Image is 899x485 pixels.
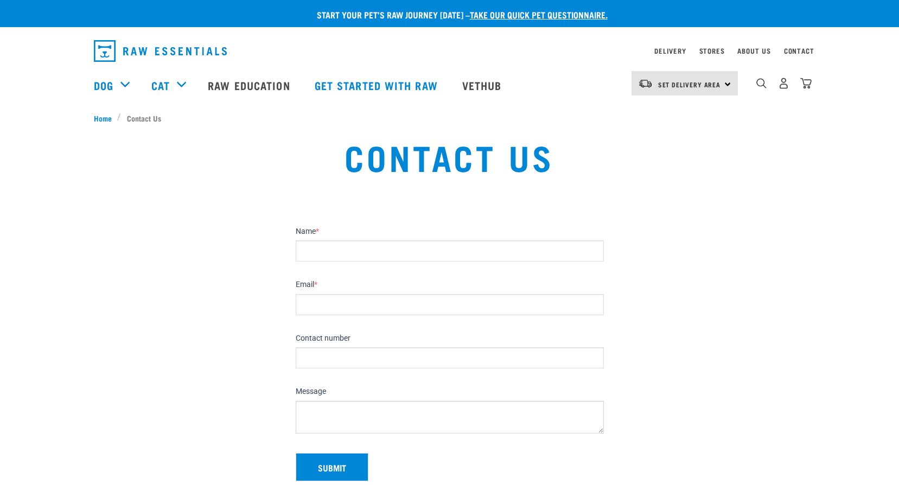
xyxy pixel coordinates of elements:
a: Home [94,112,118,124]
img: van-moving.png [638,79,653,88]
a: Dog [94,77,113,93]
img: user.png [778,78,789,89]
img: Raw Essentials Logo [94,40,227,62]
img: home-icon-1@2x.png [756,78,767,88]
nav: breadcrumbs [94,112,806,124]
a: Delivery [654,49,686,53]
a: Stores [699,49,725,53]
a: Contact [784,49,814,53]
button: Submit [296,453,368,481]
nav: dropdown navigation [85,36,814,66]
label: Name [296,227,604,237]
img: home-icon@2x.png [800,78,812,89]
a: Raw Education [197,63,303,107]
span: Set Delivery Area [658,82,721,86]
a: take our quick pet questionnaire. [470,12,608,17]
label: Email [296,280,604,290]
a: Vethub [451,63,515,107]
label: Contact number [296,334,604,343]
a: About Us [737,49,770,53]
span: Home [94,112,112,124]
label: Message [296,387,604,397]
a: Cat [151,77,170,93]
a: Get started with Raw [304,63,451,107]
h1: Contact Us [169,137,730,176]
